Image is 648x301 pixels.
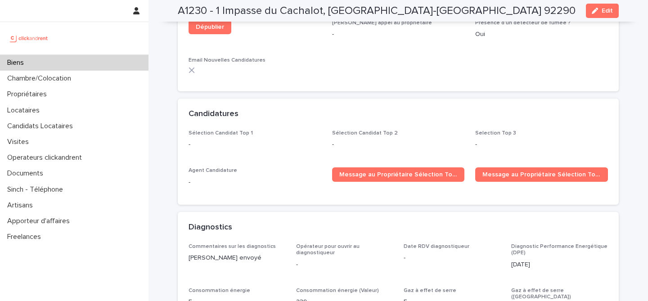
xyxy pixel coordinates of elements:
span: Agent Candidature [189,168,237,173]
p: - [404,253,500,263]
img: UCB0brd3T0yccxBKYDjQ [7,29,51,47]
a: Message au Propriétaire Sélection Top 2 [475,167,608,182]
a: Dépublier [189,20,231,34]
p: Operateurs clickandrent [4,153,89,162]
p: - [296,260,393,270]
h2: Candidatures [189,109,238,119]
p: Apporteur d'affaires [4,217,77,225]
a: Message au Propriétaire Sélection Top 1 [332,167,465,182]
span: Date RDV diagnostiqueur [404,244,469,249]
p: [DATE] [511,260,608,270]
p: Candidats Locataires [4,122,80,130]
h2: A1230 - 1 Impasse du Cachalot, [GEOGRAPHIC_DATA]-[GEOGRAPHIC_DATA] 92290 [178,4,576,18]
p: Chambre/Colocation [4,74,78,83]
span: Dépublier [196,24,224,30]
span: Message au Propriétaire Sélection Top 2 [482,171,601,178]
p: Oui [475,30,608,39]
span: [PERSON_NAME] appel au propriétaire [332,20,432,26]
p: Propriétaires [4,90,54,99]
p: [PERSON_NAME] envoyé [189,253,285,263]
p: - [189,140,321,149]
p: - [189,178,321,187]
p: Documents [4,169,50,178]
span: Présence d'un détecteur de fumée ? [475,20,571,26]
p: Freelances [4,233,48,241]
span: Gaz à effet de serre [404,288,456,293]
span: Gaz à effet de serre ([GEOGRAPHIC_DATA]) [511,288,571,300]
span: Diagnostic Performance Energétique (DPE) [511,244,607,256]
p: Sinch - Téléphone [4,185,70,194]
span: Opérateur pour ouvrir au diagnostiqueur [296,244,360,256]
p: Visites [4,138,36,146]
span: Email Nouvelles Candidatures [189,58,265,63]
p: - [332,140,465,149]
span: Message au Propriétaire Sélection Top 1 [339,171,458,178]
p: - [475,140,608,149]
span: Consommation énergie (Valeur) [296,288,379,293]
button: Edit [586,4,619,18]
p: Artisans [4,201,40,210]
span: Sélection Candidat Top 2 [332,130,398,136]
p: Locataires [4,106,47,115]
p: Biens [4,58,31,67]
span: Edit [602,8,613,14]
h2: Diagnostics [189,223,232,233]
span: Sélection Candidat Top 1 [189,130,253,136]
p: - [332,30,465,39]
span: Commentaires sur les diagnostics [189,244,276,249]
span: Selection Top 3 [475,130,516,136]
span: Consommation énergie [189,288,250,293]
